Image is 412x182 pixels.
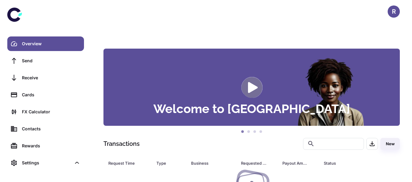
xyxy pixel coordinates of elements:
div: Receive [22,74,80,81]
a: Rewards [7,139,84,153]
h1: Transactions [103,139,140,148]
div: Payout Amount [282,159,309,167]
button: R [388,5,400,18]
a: Overview [7,36,84,51]
span: Payout Amount [282,159,316,167]
div: Send [22,57,80,64]
h3: Welcome to [GEOGRAPHIC_DATA] [153,103,350,115]
div: Settings [7,156,84,170]
a: Contacts [7,122,84,136]
span: Type [156,159,184,167]
div: Settings [22,160,71,166]
div: Contacts [22,125,80,132]
a: Send [7,53,84,68]
button: 2 [246,129,252,135]
div: Rewards [22,143,80,149]
div: Request Time [108,159,141,167]
span: Requested Amount [241,159,275,167]
button: 3 [252,129,258,135]
button: New [380,138,400,150]
span: Status [324,159,375,167]
a: FX Calculator [7,105,84,119]
a: Cards [7,88,84,102]
div: Status [324,159,367,167]
div: Cards [22,91,80,98]
div: Type [156,159,176,167]
span: Request Time [108,159,149,167]
div: FX Calculator [22,108,80,115]
div: Requested Amount [241,159,267,167]
a: Receive [7,70,84,85]
button: 4 [258,129,264,135]
div: Overview [22,40,80,47]
button: 1 [239,129,246,135]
